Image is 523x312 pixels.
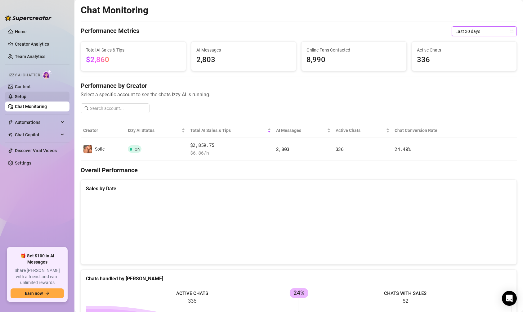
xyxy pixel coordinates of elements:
th: Izzy AI Status [125,123,187,138]
span: Chat Copilot [15,130,59,140]
input: Search account... [90,105,146,112]
span: 🎁 Get $100 in AI Messages [11,253,64,265]
span: Total AI Sales & Tips [86,47,181,53]
span: On [135,147,140,151]
button: Earn nowarrow-right [11,288,64,298]
span: thunderbolt [8,120,13,125]
h4: Overall Performance [81,166,517,174]
span: Active Chats [417,47,512,53]
div: Chats handled by [PERSON_NAME] [86,275,512,283]
span: search [84,106,89,111]
th: Creator [81,123,125,138]
th: AI Messages [274,123,333,138]
span: Izzy AI Chatter [9,72,40,78]
h4: Performance by Creator [81,81,517,90]
span: Share [PERSON_NAME] with a friend, and earn unlimited rewards [11,268,64,286]
span: Active Chats [336,127,385,134]
a: Home [15,29,27,34]
a: Creator Analytics [15,39,65,49]
img: logo-BBDzfeDw.svg [5,15,51,21]
span: Online Fans Contacted [306,47,401,53]
span: AI Messages [196,47,291,53]
div: Sales by Date [86,185,512,192]
span: 336 [417,54,512,66]
a: Content [15,84,31,89]
span: $2,860 [86,55,109,64]
span: 2,803 [196,54,291,66]
img: Chat Copilot [8,133,12,137]
a: Settings [15,161,31,165]
span: $ 6.86 /h [190,149,271,157]
span: arrow-right [45,291,50,296]
span: Sofie [95,147,105,151]
th: Active Chats [333,123,392,138]
a: Discover Viral Videos [15,148,57,153]
span: calendar [510,29,513,33]
div: Open Intercom Messenger [502,291,517,306]
a: Team Analytics [15,54,45,59]
span: 8,990 [306,54,401,66]
span: 24.40 % [395,146,411,152]
img: AI Chatter [42,70,52,79]
h4: Performance Metrics [81,26,139,36]
a: Chat Monitoring [15,104,47,109]
h2: Chat Monitoring [81,4,148,16]
span: Total AI Sales & Tips [190,127,266,134]
span: AI Messages [276,127,326,134]
span: Earn now [25,291,43,296]
a: Setup [15,94,26,99]
th: Total AI Sales & Tips [188,123,274,138]
span: $2,859.75 [190,142,271,149]
span: Select a specific account to see the chats Izzy AI is running. [81,91,517,98]
span: Last 30 days [455,27,513,36]
img: Sofie [83,145,92,153]
th: Chat Conversion Rate [392,123,473,138]
span: 2,803 [276,146,290,152]
span: Automations [15,117,59,127]
span: Izzy AI Status [128,127,180,134]
span: 336 [336,146,344,152]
